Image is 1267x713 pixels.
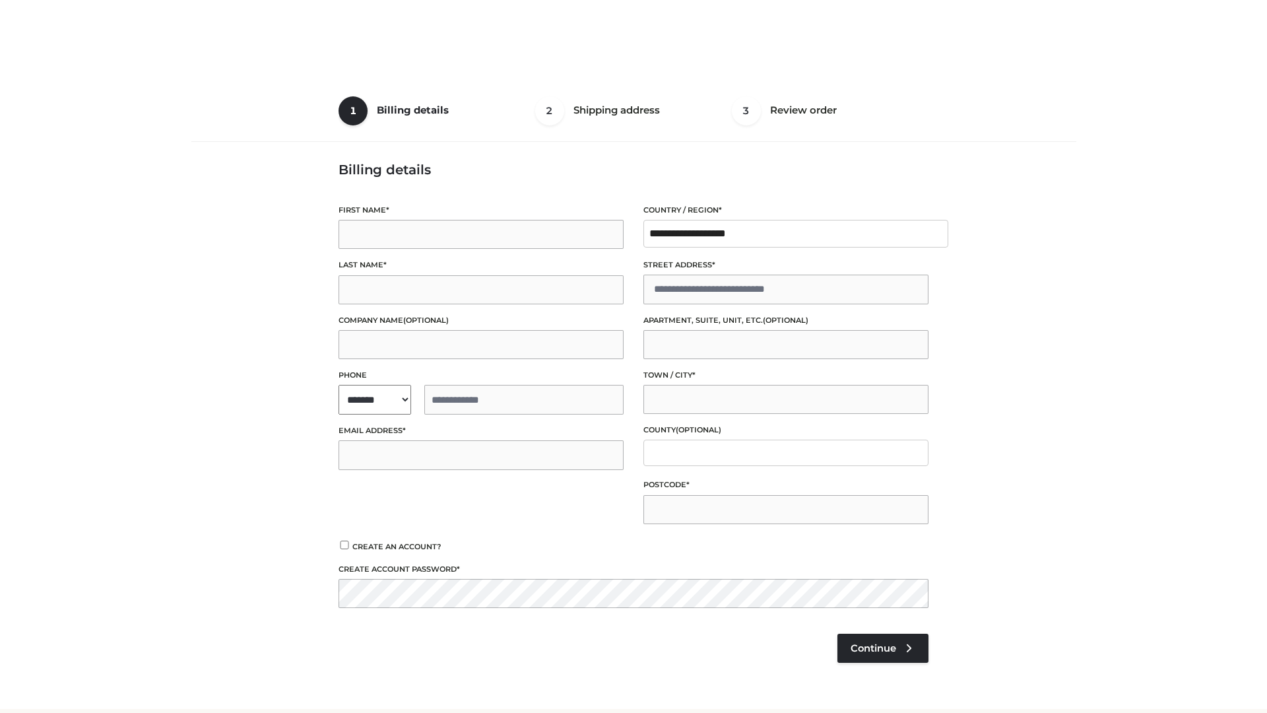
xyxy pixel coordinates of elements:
span: Shipping address [573,104,660,116]
label: First name [339,204,624,217]
span: Continue [851,642,896,654]
label: Country / Region [643,204,928,217]
label: Phone [339,369,624,382]
label: Last name [339,259,624,271]
a: Continue [837,634,928,663]
h3: Billing details [339,162,928,178]
label: Postcode [643,479,928,491]
span: (optional) [676,425,721,434]
label: Email address [339,424,624,437]
label: Company name [339,314,624,327]
label: Street address [643,259,928,271]
label: County [643,424,928,436]
span: Create an account? [352,542,441,551]
span: 1 [339,96,368,125]
input: Create an account? [339,541,350,549]
span: (optional) [403,316,449,325]
span: (optional) [763,316,808,325]
label: Town / City [643,369,928,382]
label: Apartment, suite, unit, etc. [643,314,928,327]
span: 2 [535,96,564,125]
span: Review order [770,104,837,116]
span: Billing details [377,104,449,116]
span: 3 [732,96,761,125]
label: Create account password [339,563,928,576]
